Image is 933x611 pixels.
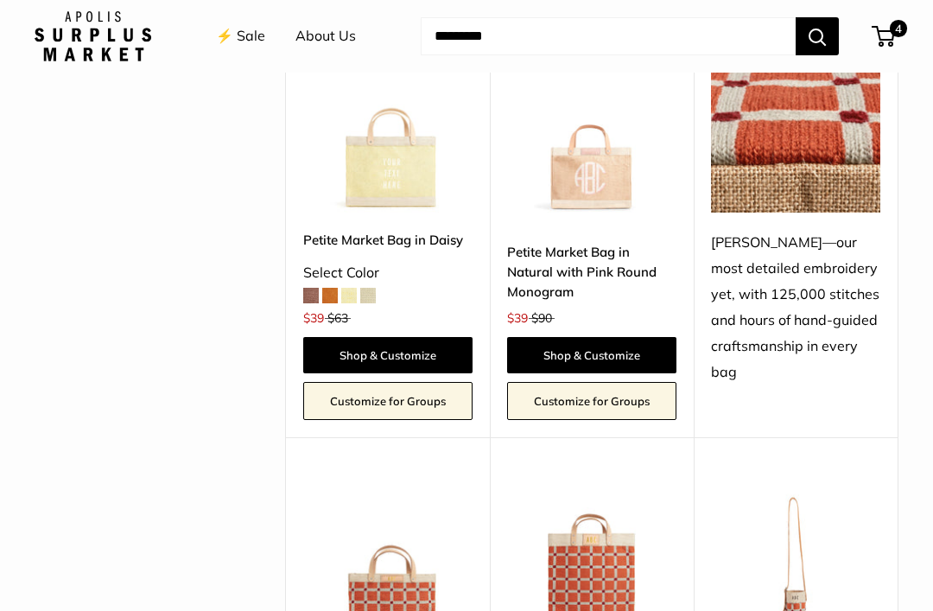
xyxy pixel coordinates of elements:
a: Customize for Groups [303,382,473,420]
a: 4 [873,26,895,47]
div: Select Color [303,260,473,286]
a: Petite Market Bag in Daisy [303,230,473,250]
span: $39 [303,310,324,326]
span: 4 [890,20,907,37]
span: $90 [531,310,552,326]
img: Chenille—our most detailed embroidery yet, with 125,000 stitches and hours of hand-guided craftsm... [711,43,880,213]
div: [PERSON_NAME]—our most detailed embroidery yet, with 125,000 stitches and hours of hand-guided cr... [711,230,880,385]
a: ⚡️ Sale [216,23,265,49]
a: About Us [295,23,356,49]
a: Petite Market Bag in DaisyPetite Market Bag in Daisy [303,43,473,213]
img: Apolis: Surplus Market [35,11,151,61]
button: Search [796,17,839,55]
span: $63 [327,310,348,326]
a: description_Make it yours with monogram.Petite Market Bag in Natural with Pink Round Monogram [507,43,676,213]
span: $39 [507,310,528,326]
a: Petite Market Bag in Natural with Pink Round Monogram [507,242,676,302]
a: Shop & Customize [507,337,676,373]
a: Customize for Groups [507,382,676,420]
img: Petite Market Bag in Daisy [303,43,473,213]
img: description_Make it yours with monogram. [507,43,676,213]
input: Search... [421,17,796,55]
a: Shop & Customize [303,337,473,373]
